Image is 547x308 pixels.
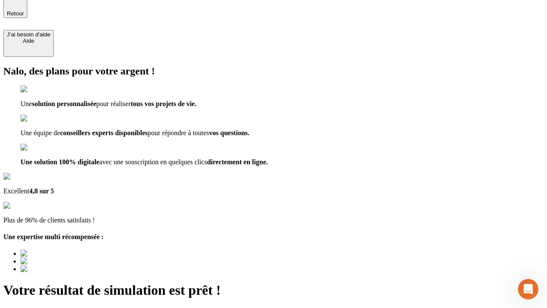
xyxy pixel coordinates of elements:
[7,10,24,17] span: Retour
[3,187,29,195] span: Excellent
[148,129,209,136] span: pour répondre à toutes
[21,258,100,265] img: Best savings advice award
[29,187,54,195] span: 4,8 sur 5
[131,100,197,107] span: tous vos projets de vie.
[3,173,53,181] img: Google Review
[3,65,544,77] h2: Nalo, des plans pour votre argent !
[209,129,249,136] span: vos questions.
[21,100,32,107] span: Une
[3,30,54,57] button: J’ai besoin d'aideAide
[21,115,57,122] img: checkmark
[99,158,207,166] span: avec une souscription en quelques clics
[3,216,544,224] p: Plus de 96% de clients satisfaits !
[3,233,544,241] h4: Une expertise multi récompensée :
[21,265,100,273] img: Best savings advice award
[207,158,268,166] span: directement en ligne.
[21,129,60,136] span: Une équipe de
[21,250,100,258] img: Best savings advice award
[7,31,50,38] div: J’ai besoin d'aide
[7,38,50,44] div: Aide
[32,100,97,107] span: solution personnalisée
[21,144,57,151] img: checkmark
[518,279,538,299] iframe: Intercom live chat
[21,158,99,166] span: Une solution 100% digitale
[60,129,147,136] span: conseillers experts disponibles
[3,282,544,298] h1: Votre résultat de simulation est prêt !
[96,100,130,107] span: pour réaliser
[21,86,57,93] img: checkmark
[3,202,46,210] img: reviews stars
